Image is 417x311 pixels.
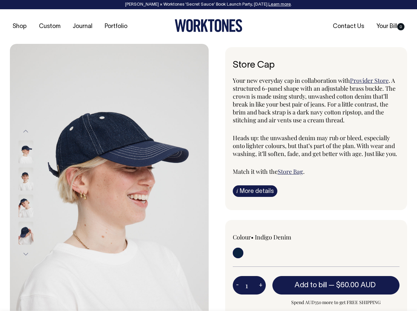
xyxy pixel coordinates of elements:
div: [PERSON_NAME] × Worktones ‘Secret Sauce’ Book Launch Party, [DATE]. . [7,2,410,7]
a: iMore details [233,185,277,197]
button: Next [21,247,31,262]
img: Store Cap [18,140,33,164]
h6: Store Cap [233,60,400,71]
span: Your new everyday cap in collaboration with [233,77,350,84]
a: Store Bag [278,168,303,175]
button: - [233,279,242,292]
a: Shop [10,21,29,32]
a: Portfolio [102,21,130,32]
span: i [236,187,238,194]
span: Add to bill [295,282,327,289]
span: . A structured 6-panel shape with an adjustable brass buckle. The crown is made using sturdy, unw... [233,77,396,124]
label: Indigo Denim [255,233,291,241]
a: Journal [70,21,95,32]
span: • [251,233,254,241]
span: 0 [397,23,404,30]
img: Store Cap [18,222,33,245]
a: Provider Store [350,77,389,84]
img: Store Cap [18,168,33,191]
a: Contact Us [330,21,367,32]
button: Add to bill —$60.00 AUD [272,276,400,295]
span: — [329,282,377,289]
button: + [256,279,266,292]
img: Store Cap [18,195,33,218]
a: Custom [36,21,63,32]
span: Spend AUD350 more to get FREE SHIPPING [272,298,400,306]
span: Match it with the . [233,168,305,175]
button: Previous [21,124,31,139]
span: Heads up: the unwashed denim may rub or bleed, especially onto lighter colours, but that’s part o... [233,134,397,158]
a: Learn more [268,3,291,7]
span: $60.00 AUD [336,282,376,289]
div: Colour [233,233,299,241]
a: Your Bill0 [374,21,407,32]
